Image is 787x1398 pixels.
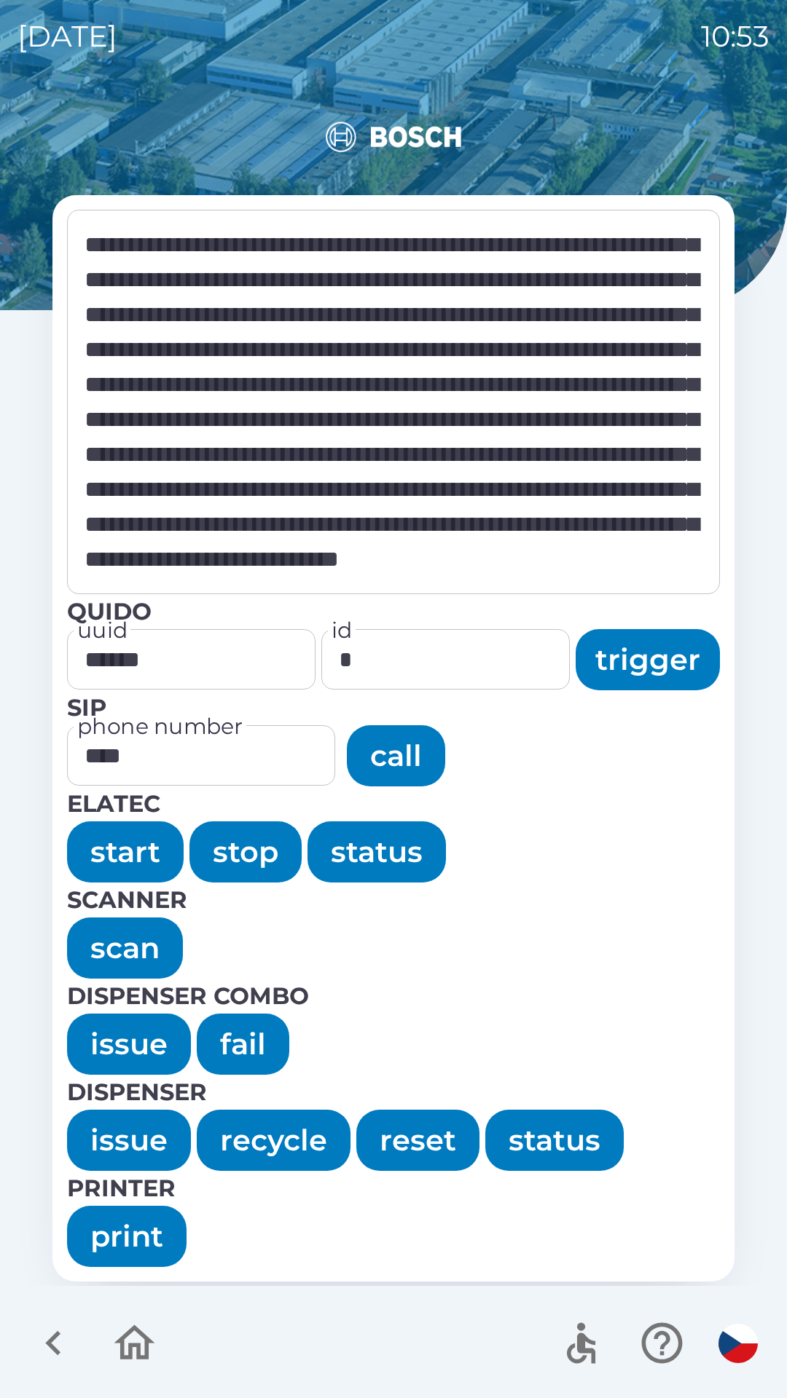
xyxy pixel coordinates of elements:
label: uuid [77,615,128,646]
p: Dispenser combo [67,979,720,1014]
button: stop [189,821,302,882]
button: issue [67,1110,191,1171]
button: fail [197,1014,289,1075]
button: scan [67,917,183,979]
img: Logo [52,102,735,172]
button: issue [67,1014,191,1075]
button: print [67,1206,187,1267]
label: id [332,615,353,646]
img: cs flag [719,1324,758,1363]
p: [DATE] [17,15,117,58]
label: phone number [77,711,243,742]
button: start [67,821,184,882]
p: 10:53 [701,15,770,58]
button: call [347,725,445,786]
button: recycle [197,1110,351,1171]
button: trigger [576,629,720,690]
button: status [485,1110,624,1171]
button: reset [356,1110,479,1171]
p: Quido [67,594,720,629]
p: Elatec [67,786,720,821]
p: Printer [67,1171,720,1206]
p: SIP [67,690,720,725]
p: Dispenser [67,1075,720,1110]
p: Scanner [67,882,720,917]
button: status [308,821,446,882]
